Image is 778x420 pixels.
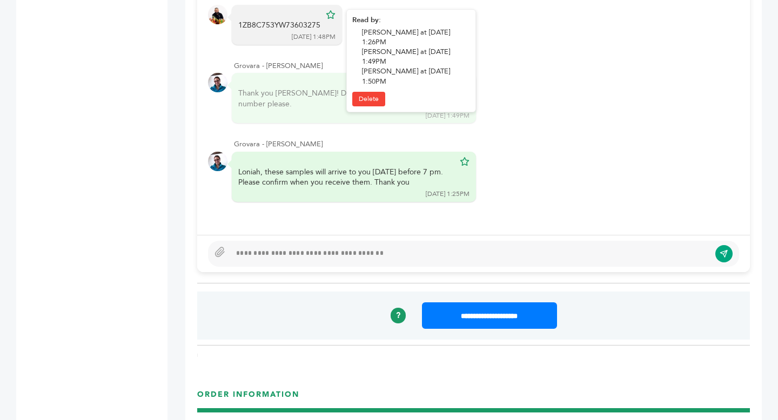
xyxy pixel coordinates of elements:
div: [DATE] 1:25PM [426,189,470,199]
div: [DATE] 1:48PM [292,32,336,42]
div: Grovara - [PERSON_NAME] [234,61,739,71]
a: Delete [352,92,385,106]
div: [PERSON_NAME] at [DATE] 1:26PM [362,28,470,47]
strong: Read by: [352,15,381,25]
h3: ORDER INFORMATION [197,389,750,408]
div: Loniah, these samples will arrive to you [DATE] before 7 pm. Please confirm when you receive them... [238,167,454,188]
div: [PERSON_NAME] at [DATE] 1:50PM [362,66,470,86]
a: ? [391,308,406,323]
div: [PERSON_NAME] at [DATE] 1:49PM [362,47,470,66]
div: Thank you [PERSON_NAME]! Don't forget to send the tracking number please. [238,88,454,109]
div: [DATE] 1:49PM [426,111,470,120]
div: 1ZB8C753YW73603275 [238,20,320,31]
div: Grovara - [PERSON_NAME] [234,139,739,149]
